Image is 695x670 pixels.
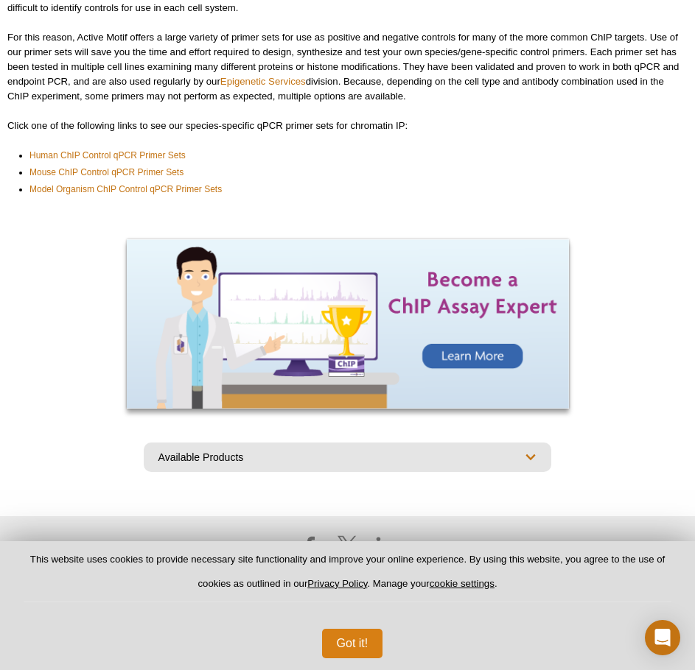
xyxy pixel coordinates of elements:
div: Open Intercom Messenger [645,620,680,655]
a: Epigenetic Services [220,76,306,87]
button: cookie settings [430,578,495,589]
p: For this reason, Active Motif offers a large variety of primer sets for use as positive and negat... [7,30,688,104]
a: Mouse ChIP Control qPCR Primer Sets [29,165,184,180]
a: Privacy Policy [307,578,367,589]
p: This website uses cookies to provide necessary site functionality and improve your online experie... [24,553,671,602]
p: Click one of the following links to see our species-specific qPCR primer sets for chromatin IP: [7,119,688,133]
a: Human ChIP Control qPCR Primer Sets [29,148,186,163]
img: Become a ChIP Assay Expert [127,239,569,409]
a: Model Organism ChIP Control qPCR Primer Sets [29,182,222,197]
button: Got it! [322,629,383,658]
